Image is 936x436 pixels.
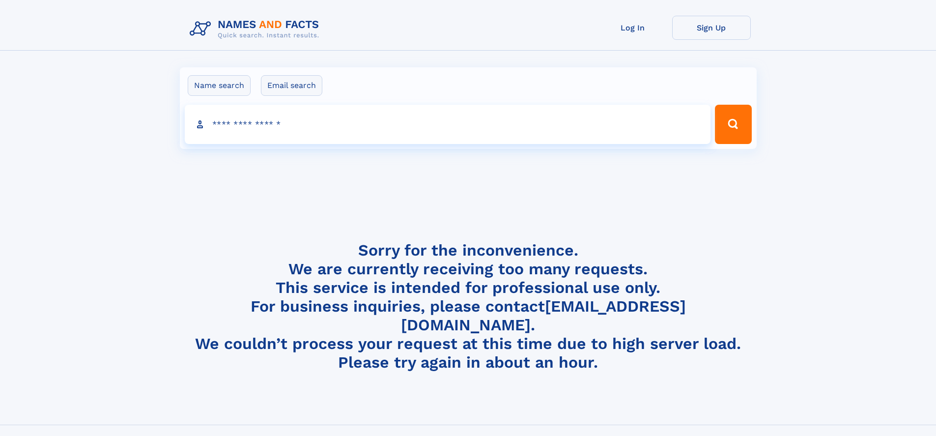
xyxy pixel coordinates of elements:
[188,75,251,96] label: Name search
[594,16,672,40] a: Log In
[672,16,751,40] a: Sign Up
[261,75,322,96] label: Email search
[185,105,711,144] input: search input
[186,241,751,372] h4: Sorry for the inconvenience. We are currently receiving too many requests. This service is intend...
[715,105,751,144] button: Search Button
[186,16,327,42] img: Logo Names and Facts
[401,297,686,334] a: [EMAIL_ADDRESS][DOMAIN_NAME]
